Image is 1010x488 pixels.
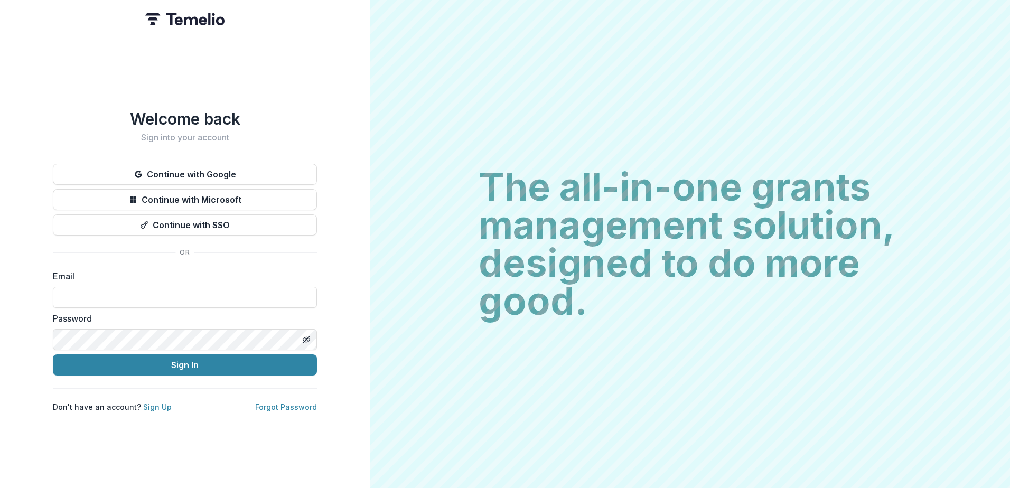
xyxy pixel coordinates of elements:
button: Toggle password visibility [298,331,315,348]
button: Continue with SSO [53,214,317,236]
a: Forgot Password [255,402,317,411]
label: Password [53,312,311,325]
label: Email [53,270,311,283]
a: Sign Up [143,402,172,411]
img: Temelio [145,13,225,25]
p: Don't have an account? [53,401,172,412]
button: Continue with Microsoft [53,189,317,210]
h1: Welcome back [53,109,317,128]
button: Continue with Google [53,164,317,185]
h2: Sign into your account [53,133,317,143]
button: Sign In [53,354,317,376]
